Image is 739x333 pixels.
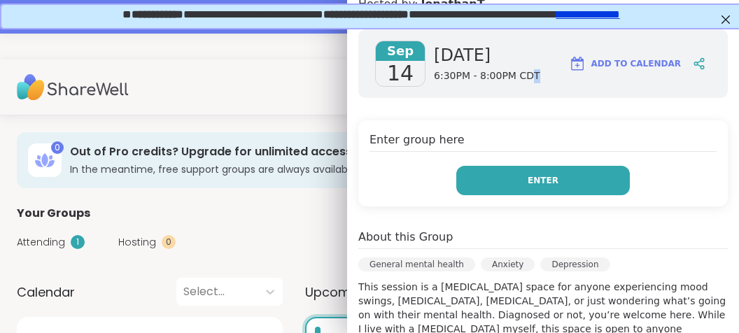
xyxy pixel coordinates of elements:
button: Enter [456,166,630,195]
div: 0 [162,235,176,249]
span: Upcoming [305,283,369,302]
button: Add to Calendar [563,47,687,80]
h4: About this Group [358,229,453,246]
span: Enter [528,174,558,187]
h3: In the meantime, free support groups are always available. [70,162,608,176]
span: Add to Calendar [591,57,681,70]
span: Calendar [17,283,75,302]
span: Your Groups [17,205,90,222]
span: Hosting [118,235,156,250]
h3: Out of Pro credits? Upgrade for unlimited access to expert-led coaching groups. [70,144,608,160]
h4: Enter group here [369,132,717,152]
div: Anxiety [481,257,535,271]
span: 6:30PM - 8:00PM CDT [434,69,540,83]
span: Sep [376,41,425,61]
span: 14 [387,61,414,86]
img: ShareWell Nav Logo [17,63,129,112]
span: Attending [17,235,65,250]
div: Depression [540,257,610,271]
img: ShareWell Logomark [569,55,586,72]
div: General mental health [358,257,475,271]
div: 1 [71,235,85,249]
div: 0 [51,141,64,154]
span: [DATE] [434,44,540,66]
